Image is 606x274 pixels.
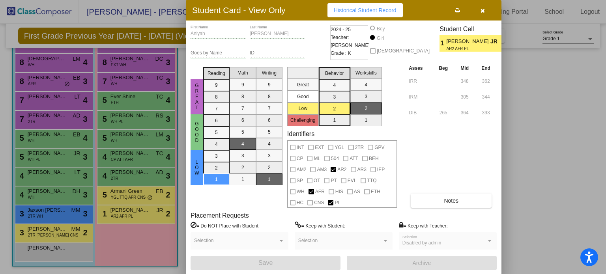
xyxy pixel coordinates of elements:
button: Notes [411,194,492,208]
span: Grade : K [331,49,351,57]
span: Save [258,259,273,266]
span: GPV [374,143,384,152]
span: YGL [335,143,344,152]
span: EXT [315,143,324,152]
span: SP [297,176,303,185]
span: CNS [314,198,324,207]
span: Great [193,83,200,110]
span: HC [297,198,303,207]
th: End [475,64,497,73]
span: PT [331,176,337,185]
span: Historical Student Record [334,7,397,13]
span: ETH [371,187,380,196]
th: Asses [407,64,432,73]
span: AM3 [317,165,327,174]
input: goes by name [191,50,246,56]
input: assessment [409,107,430,119]
span: Notes [444,198,458,204]
span: IEP [377,165,385,174]
span: 504 [331,154,339,163]
span: PL [335,198,340,207]
span: [PERSON_NAME] [447,37,490,46]
span: 2 [501,39,508,48]
input: assessment [409,91,430,103]
span: TTQ [367,176,377,185]
input: assessment [409,75,430,87]
span: Disabled by admin [402,240,441,246]
span: ML [314,154,320,163]
span: 2024 - 25 [331,26,351,34]
label: Placement Requests [191,212,249,219]
label: = Do NOT Place with Student: [191,222,260,229]
span: AR2 [337,165,346,174]
span: 2TR [355,143,364,152]
button: Archive [347,256,497,270]
label: = Keep with Teacher: [399,222,448,229]
h3: Student Cell [440,25,508,33]
th: Mid [454,64,475,73]
span: 1 [440,39,446,48]
span: AR2 AFR PL [447,46,485,52]
span: JR [490,37,501,46]
h3: Student Card - View Only [192,5,286,15]
span: WH [297,187,305,196]
button: Historical Student Record [327,3,403,17]
div: Boy [376,25,385,32]
span: Good [193,121,200,143]
label: Identifiers [287,130,314,138]
div: Girl [376,35,384,42]
th: Beg [432,64,454,73]
span: AM2 [297,165,307,174]
span: BEH [369,154,379,163]
span: INT [297,143,304,152]
span: OT [314,176,320,185]
button: Save [191,256,340,270]
span: AR3 [357,165,367,174]
span: AFR [315,187,325,196]
span: AS [354,187,360,196]
span: [DEMOGRAPHIC_DATA] [377,46,430,56]
span: CP [297,154,303,163]
span: HIS [335,187,343,196]
span: Teacher: [PERSON_NAME] [331,34,370,49]
label: = Keep with Student: [295,222,345,229]
span: Low [193,159,200,176]
span: EVL [348,176,357,185]
span: ATT [350,154,358,163]
span: Archive [413,260,431,266]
